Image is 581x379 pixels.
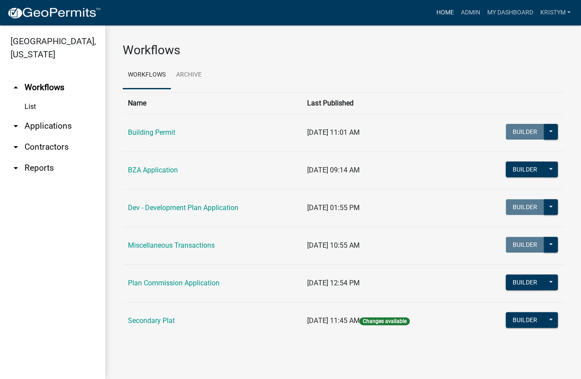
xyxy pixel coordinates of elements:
a: Archive [171,61,207,89]
button: Builder [506,199,544,215]
button: Builder [506,274,544,290]
h3: Workflows [123,43,563,58]
span: [DATE] 10:55 AM [307,241,359,249]
i: arrow_drop_up [11,82,21,93]
a: BZA Application [128,166,178,174]
a: My Dashboard [483,4,536,21]
button: Builder [506,312,544,328]
span: [DATE] 11:01 AM [307,128,359,137]
button: Builder [506,161,544,177]
a: Admin [457,4,483,21]
a: Home [432,4,457,21]
i: arrow_drop_down [11,121,21,131]
span: [DATE] 11:45 AM [307,316,359,325]
a: KristyM [536,4,574,21]
a: Plan Commission Application [128,279,220,287]
th: Last Published [302,92,469,114]
button: Builder [506,237,544,253]
a: Secondary Plat [128,316,175,325]
i: arrow_drop_down [11,163,21,173]
a: Dev - Development Plan Application [128,204,238,212]
a: Miscellaneous Transactions [128,241,215,249]
span: Changes available [359,317,409,325]
span: [DATE] 12:54 PM [307,279,359,287]
button: Builder [506,124,544,140]
a: Building Permit [128,128,175,137]
th: Name [123,92,302,114]
span: [DATE] 09:14 AM [307,166,359,174]
i: arrow_drop_down [11,142,21,152]
span: [DATE] 01:55 PM [307,204,359,212]
a: Workflows [123,61,171,89]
